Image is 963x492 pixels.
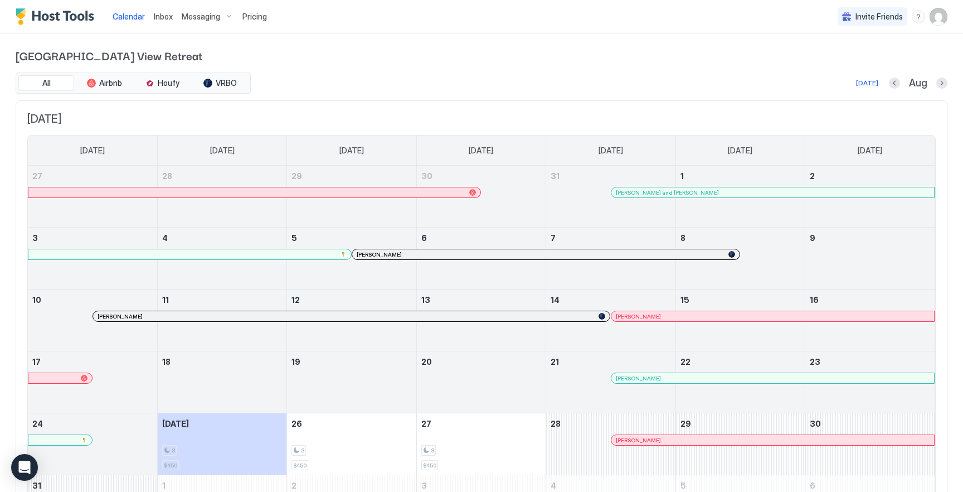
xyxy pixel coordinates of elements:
span: 12 [291,295,300,305]
td: August 27, 2025 [416,413,546,475]
a: August 10, 2025 [28,290,157,310]
span: 4 [551,481,556,490]
td: August 14, 2025 [546,290,675,351]
div: [PERSON_NAME] and [PERSON_NAME] [616,189,930,196]
span: [PERSON_NAME] [98,313,143,320]
a: August 14, 2025 [546,290,675,310]
a: July 30, 2025 [417,166,546,186]
a: Sunday [69,136,116,166]
span: 14 [551,295,560,305]
span: [DATE] [210,146,235,156]
a: August 20, 2025 [417,351,546,372]
a: August 21, 2025 [546,351,675,372]
a: August 13, 2025 [417,290,546,310]
span: 11 [162,295,169,305]
td: August 25, 2025 [157,413,286,475]
span: 29 [680,419,691,428]
a: August 15, 2025 [676,290,805,310]
a: August 1, 2025 [676,166,805,186]
td: August 19, 2025 [287,351,416,413]
td: July 28, 2025 [157,166,286,228]
div: [PERSON_NAME] [98,313,605,320]
td: July 30, 2025 [416,166,546,228]
a: July 31, 2025 [546,166,675,186]
a: August 11, 2025 [158,290,286,310]
a: August 18, 2025 [158,351,286,372]
span: 5 [291,233,297,243]
a: August 12, 2025 [287,290,416,310]
span: 29 [291,171,302,181]
a: August 22, 2025 [676,351,805,372]
span: 27 [32,171,42,181]
a: Host Tools Logo [16,8,99,25]
a: August 28, 2025 [546,413,675,434]
td: July 29, 2025 [287,166,416,228]
span: 31 [32,481,41,490]
a: Friday [717,136,763,166]
a: August 16, 2025 [805,290,935,310]
td: August 15, 2025 [675,290,805,351]
a: August 7, 2025 [546,228,675,248]
div: tab-group [16,73,251,94]
span: 20 [421,357,432,366]
span: 10 [32,295,41,305]
a: August 9, 2025 [805,228,935,248]
a: August 25, 2025 [158,413,286,434]
span: 3 [431,447,434,454]
span: 6 [421,233,427,243]
td: August 20, 2025 [416,351,546,413]
td: August 8, 2025 [675,228,805,290]
span: 28 [551,419,561,428]
span: [PERSON_NAME] [357,251,402,258]
span: 27 [421,419,431,428]
span: 7 [551,233,556,243]
span: 2 [810,171,815,181]
div: [PERSON_NAME] [616,375,930,382]
a: August 29, 2025 [676,413,805,434]
span: $450 [423,462,436,469]
span: 28 [162,171,172,181]
span: 17 [32,357,41,366]
span: Calendar [113,12,145,21]
td: August 7, 2025 [546,228,675,290]
span: 3 [32,233,38,243]
span: 15 [680,295,689,305]
a: August 27, 2025 [417,413,546,434]
a: Inbox [154,11,173,22]
span: 5 [680,481,686,490]
span: [DATE] [858,146,882,156]
td: August 22, 2025 [675,351,805,413]
a: July 27, 2025 [28,166,157,186]
span: 18 [162,357,171,366]
td: August 2, 2025 [805,166,935,228]
span: 31 [551,171,560,181]
td: August 18, 2025 [157,351,286,413]
span: 23 [810,357,820,366]
td: August 26, 2025 [287,413,416,475]
a: Monday [199,136,246,166]
a: Calendar [113,11,145,22]
td: August 11, 2025 [157,290,286,351]
span: Messaging [182,12,220,22]
a: August 17, 2025 [28,351,157,372]
a: Wednesday [458,136,504,166]
span: [PERSON_NAME] [616,375,661,382]
a: July 29, 2025 [287,166,416,186]
span: Houfy [158,78,179,88]
a: August 4, 2025 [158,228,286,248]
span: 1 [680,171,684,181]
span: [PERSON_NAME] and [PERSON_NAME] [616,189,719,196]
span: $450 [293,462,307,469]
a: August 26, 2025 [287,413,416,434]
span: 13 [421,295,430,305]
td: August 24, 2025 [28,413,157,475]
td: August 29, 2025 [675,413,805,475]
span: 30 [421,171,432,181]
td: August 4, 2025 [157,228,286,290]
span: [DATE] [469,146,493,156]
span: Invite Friends [855,12,903,22]
span: 3 [172,447,175,454]
span: 21 [551,357,559,366]
span: 9 [810,233,815,243]
div: Open Intercom Messenger [11,454,38,481]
